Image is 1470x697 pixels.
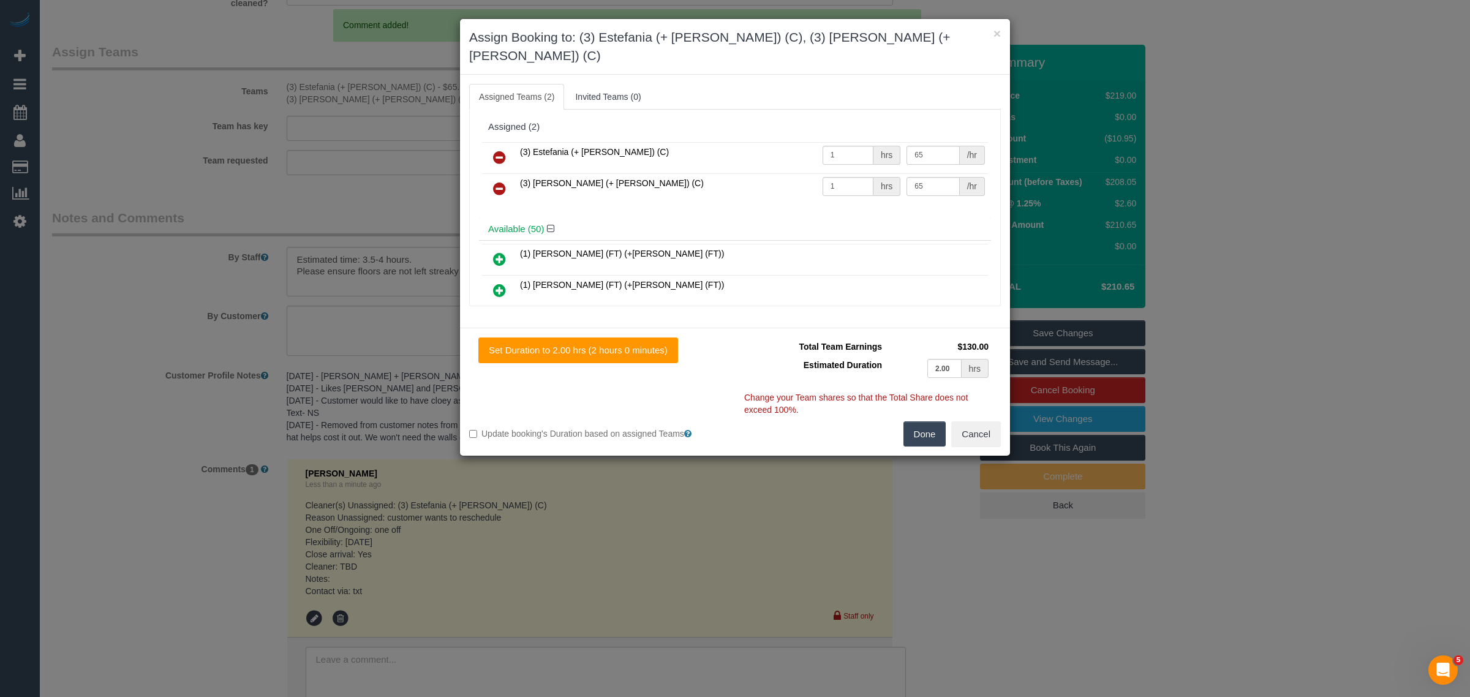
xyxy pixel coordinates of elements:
button: Cancel [951,421,1001,447]
label: Update booking's Duration based on assigned Teams [469,428,726,440]
a: Invited Teams (0) [565,84,650,110]
td: Total Team Earnings [744,337,885,356]
span: (1) [PERSON_NAME] (FT) (+[PERSON_NAME] (FT)) [520,249,724,258]
div: /hr [960,177,985,196]
h3: Assign Booking to: (3) Estefania (+ [PERSON_NAME]) (C), (3) [PERSON_NAME] (+ [PERSON_NAME]) (C) [469,28,1001,65]
button: × [993,27,1001,40]
h4: Available (50) [488,224,982,235]
div: hrs [962,359,989,378]
span: Estimated Duration [804,360,882,370]
div: hrs [873,146,900,165]
button: Set Duration to 2.00 hrs (2 hours 0 minutes) [478,337,678,363]
div: /hr [960,146,985,165]
span: 5 [1453,655,1463,665]
td: $130.00 [885,337,992,356]
iframe: Intercom live chat [1428,655,1458,685]
a: Assigned Teams (2) [469,84,564,110]
span: (3) Estefania (+ [PERSON_NAME]) (C) [520,147,669,157]
span: (1) [PERSON_NAME] (FT) (+[PERSON_NAME] (FT)) [520,280,724,290]
div: hrs [873,177,900,196]
button: Done [903,421,946,447]
div: Assigned (2) [488,122,982,132]
input: Update booking's Duration based on assigned Teams [469,430,477,438]
span: (3) [PERSON_NAME] (+ [PERSON_NAME]) (C) [520,178,704,188]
